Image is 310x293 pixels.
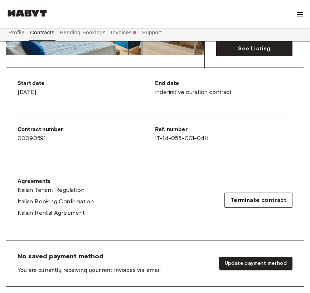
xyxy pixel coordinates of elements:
p: End date [155,79,292,88]
button: Pending Bookings [59,24,107,41]
div: IT-14-055-001-04H [155,125,292,143]
span: Italian Rental Agreement [18,209,85,217]
a: Italian Tenant Regulation [18,186,94,194]
p: You are currently receiving your rent invoices via email [18,266,161,275]
p: Ref. number [155,125,292,134]
div: Indefinitive duration contract [155,79,292,96]
button: Terminate contract [224,193,292,208]
a: Italian Rental Agreement [18,209,94,217]
span: No saved payment method [18,252,161,260]
p: Agreements [18,177,94,186]
span: See Listing [238,44,270,53]
p: Start date [18,79,155,88]
p: Contract number [18,125,155,134]
button: Contracts [29,24,55,41]
button: Invoices [110,24,137,50]
div: [DATE] [18,79,155,96]
button: Support [141,24,163,41]
a: Italian Booking Confirmation [18,197,94,206]
a: See Listing [216,41,292,56]
span: Terminate contract [231,196,286,204]
span: Italian Tenant Regulation [18,186,84,194]
button: Profile [8,24,26,41]
div: user profile tabs [6,24,304,50]
div: 00090591 [18,125,155,143]
button: Update payment method [219,257,292,270]
img: Habyt [6,10,49,17]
